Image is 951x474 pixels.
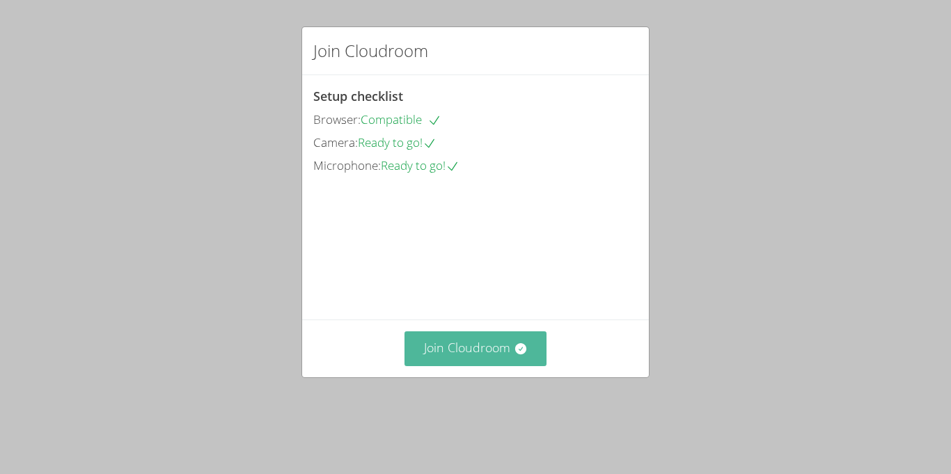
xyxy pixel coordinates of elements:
button: Join Cloudroom [404,331,547,365]
span: Browser: [313,111,361,127]
span: Microphone: [313,157,381,173]
span: Setup checklist [313,88,403,104]
span: Camera: [313,134,358,150]
span: Ready to go! [381,157,459,173]
span: Compatible [361,111,441,127]
span: Ready to go! [358,134,437,150]
h2: Join Cloudroom [313,38,428,63]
